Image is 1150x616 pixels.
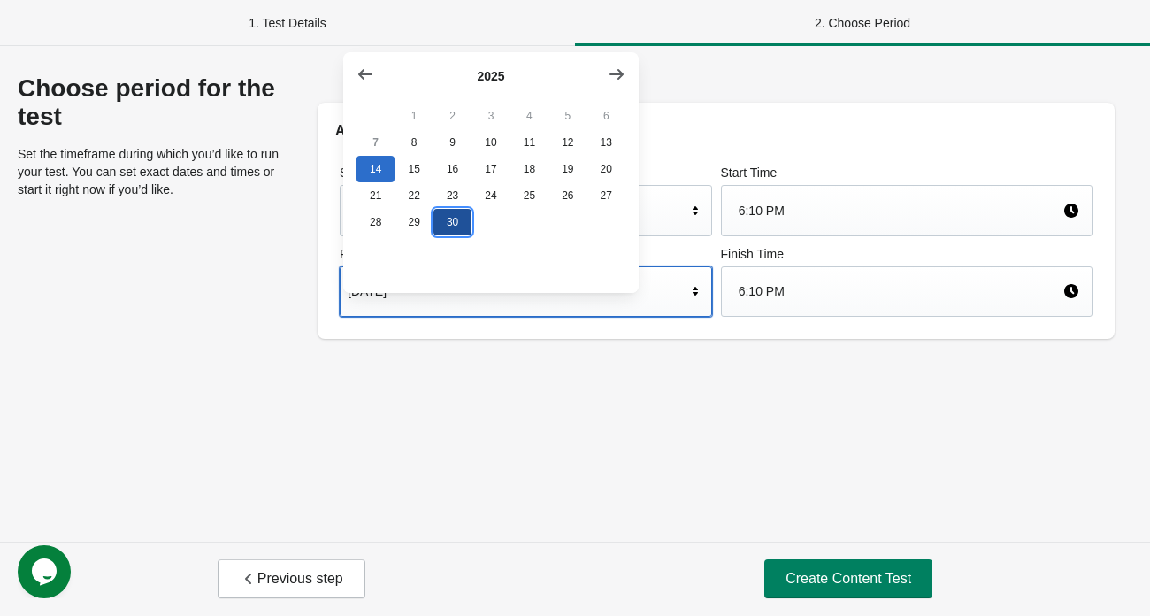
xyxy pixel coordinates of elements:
[433,182,471,209] button: 23 2025
[433,129,471,156] button: 9 2025
[721,164,1093,181] label: Start Time
[356,156,395,182] button: 14 2025
[548,156,586,182] button: 19 2025
[786,570,911,588] span: Create Content Test
[739,274,1063,308] div: 6:10 PM
[548,129,586,156] button: 12 2025
[510,103,548,129] button: 4 2025
[764,559,932,598] button: Create Content Test
[395,182,433,209] button: 22 2025
[587,103,625,129] button: 6 2025
[218,559,365,598] button: Previous step
[240,570,343,588] span: Previous step
[18,545,74,598] iframe: chat widget
[721,245,1093,263] label: Finish Time
[587,182,625,209] button: 27 2025
[356,129,395,156] button: 7 2025
[433,156,471,182] button: 16 2025
[548,103,586,129] button: 5 2025
[395,156,433,182] button: 15 2025
[18,145,286,198] p: Set the timeframe during which you’d like to run your test. You can set exact dates and times or ...
[433,209,471,235] button: 30 2025
[739,194,1063,227] div: 6:10 PM
[335,120,1097,142] h2: Adjust the timeframe
[395,103,433,129] button: 1 2025
[395,129,433,156] button: 8 2025
[356,209,395,235] button: 28 2025
[356,182,395,209] button: 21 2025
[471,103,510,129] button: 3 2025
[548,182,586,209] button: 26 2025
[587,156,625,182] button: 20 2025
[471,182,510,209] button: 24 2025
[395,209,433,235] button: 29 2025
[510,156,548,182] button: 18 2025
[18,74,286,131] div: Choose period for the test
[587,129,625,156] button: 13 2025
[510,182,548,209] button: 25 2025
[471,129,510,156] button: 10 2025
[471,156,510,182] button: 17 2025
[433,103,471,129] button: 2 2025
[510,129,548,156] button: 11 2025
